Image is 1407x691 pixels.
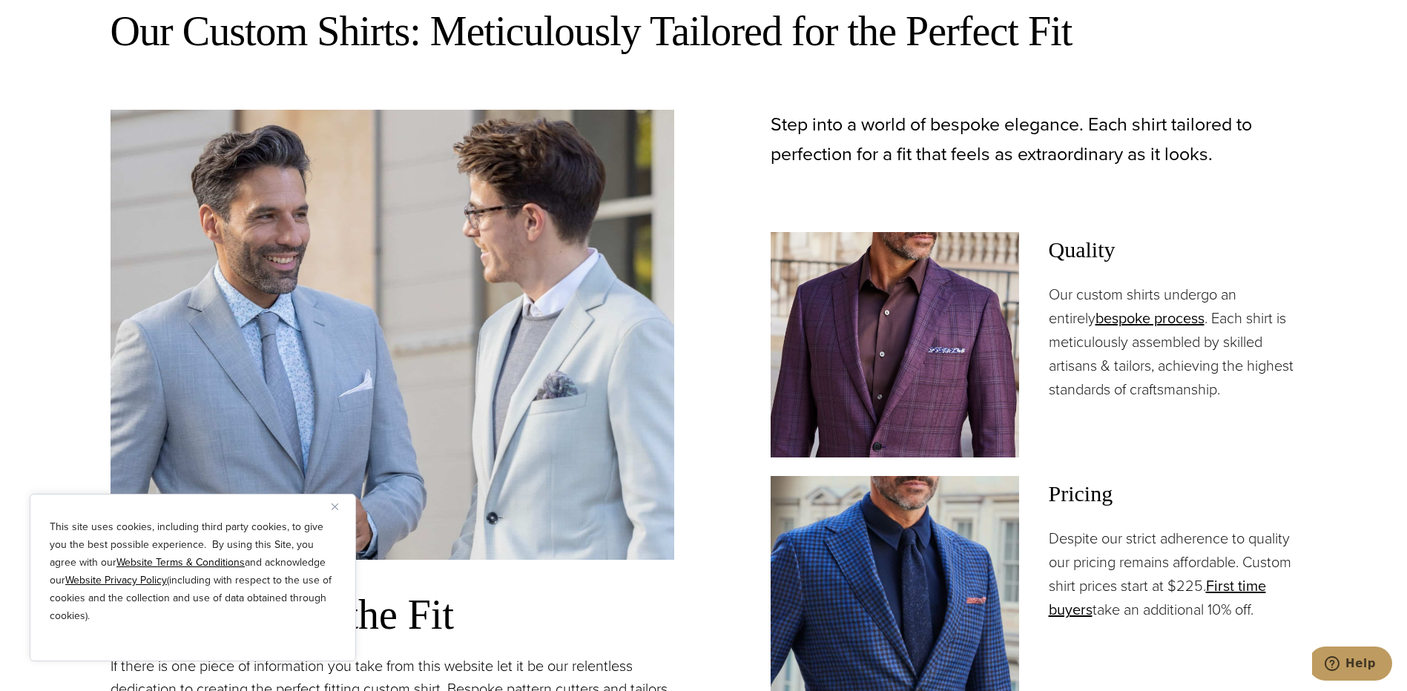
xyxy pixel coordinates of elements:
h2: Our Custom Shirts: Meticulously Tailored for the Perfect Fit [111,5,1297,58]
p: Despite our strict adherence to quality our pricing remains affordable. Custom shirt prices start... [1049,526,1297,621]
span: Quality [1049,232,1297,268]
a: Website Privacy Policy [65,572,167,588]
h3: It’s All About the Fit [111,589,674,640]
p: Our custom shirts undergo an entirely . Each shirt is meticulously assembled by skilled artisans ... [1049,282,1297,401]
img: Two clients in custom tailored white dress shirts. [111,110,674,560]
span: Pricing [1049,476,1297,512]
a: bespoke process [1095,307,1205,329]
button: Close [332,497,349,515]
img: Close [332,503,338,510]
a: First time buyers [1049,575,1266,621]
a: Website Terms & Conditions [116,555,245,570]
p: Step into a world of bespoke elegance. Each shirt tailored to perfection for a fit that feels as ... [771,110,1297,169]
iframe: Opens a widget where you can chat to one of our agents [1312,647,1392,684]
img: Client wearing brown open collared dress shirt under bespoke blazer. [771,232,1019,457]
p: This site uses cookies, including third party cookies, to give you the best possible experience. ... [50,518,336,625]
